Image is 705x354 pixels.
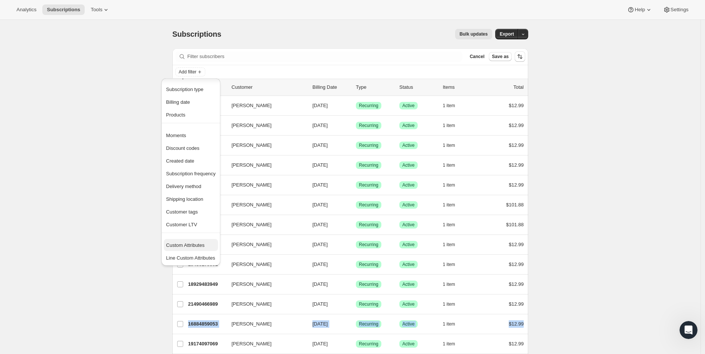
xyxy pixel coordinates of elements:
[506,222,524,227] span: $101.88
[671,7,689,13] span: Settings
[179,69,196,75] span: Add filter
[509,301,524,307] span: $12.99
[239,3,253,16] div: Close
[18,93,121,99] b: [EMAIL_ADDRESS][DOMAIN_NAME]
[359,222,378,228] span: Recurring
[21,4,33,16] img: Profile image for Fin
[188,279,524,290] div: 18929483949[PERSON_NAME][DATE]SuccessRecurringSuccessActive1 item$12.99
[45,51,252,75] div: Hi there. I've been waiting for export of cancellation report since [DATE], but nothing is receiv...
[443,200,463,210] button: 1 item
[312,341,328,347] span: [DATE]
[232,161,272,169] span: [PERSON_NAME]
[443,142,455,148] span: 1 item
[5,3,19,17] button: go back
[42,4,85,15] button: Subscriptions
[16,7,36,13] span: Analytics
[166,171,215,176] span: Subscription frequency
[166,196,203,202] span: Shipping location
[402,301,415,307] span: Active
[359,202,378,208] span: Recurring
[399,84,437,91] p: Status
[6,51,252,81] div: Joni says…
[188,300,226,308] p: 21490466989
[359,341,378,347] span: Recurring
[232,102,272,109] span: [PERSON_NAME]
[359,142,378,148] span: Recurring
[6,146,213,229] div: Hi there,This may have been related to an outage that occured on AWS [DATE]. I'd recommend rerunn...
[509,261,524,267] span: $12.99
[232,221,272,229] span: [PERSON_NAME]
[443,339,463,349] button: 1 item
[509,142,524,148] span: $12.99
[166,184,201,189] span: Delivery method
[492,54,509,60] span: Save as
[232,340,272,348] span: [PERSON_NAME]
[509,242,524,247] span: $12.99
[12,278,207,293] div: which email address did you try to send it to? I'll try to send it to myself, but forward it along.
[12,4,41,15] button: Analytics
[6,274,213,297] div: which email address did you try to send it to? I'll try to send it to myself, but forward it along.
[470,54,484,60] span: Cancel
[6,251,252,274] div: Joni says…
[443,140,463,151] button: 1 item
[188,160,524,170] div: 26132938925[PERSON_NAME][DATE]SuccessRecurringSuccessActive1 item$12.99
[227,298,302,310] button: [PERSON_NAME]
[232,181,272,189] span: [PERSON_NAME]
[36,4,45,9] h1: Fin
[227,239,302,251] button: [PERSON_NAME]
[312,301,328,307] span: [DATE]
[359,301,378,307] span: Recurring
[232,241,272,248] span: [PERSON_NAME]
[166,99,190,105] span: Billing date
[312,122,328,128] span: [DATE]
[402,202,415,208] span: Active
[47,7,80,13] span: Subscriptions
[489,52,512,61] button: Save as
[188,100,524,111] div: 16348217517[PERSON_NAME][DATE]SuccessRecurringSuccessActive1 item$12.99
[18,111,61,117] b: A few minutes
[509,341,524,347] span: $12.99
[232,84,306,91] p: Customer
[166,133,186,138] span: Moments
[188,220,524,230] div: 16883712173[PERSON_NAME][DATE]SuccessRecurringSuccessActive1 item$101.88
[359,182,378,188] span: Recurring
[443,122,455,128] span: 1 item
[402,162,415,168] span: Active
[509,321,524,327] span: $12.99
[51,55,246,70] div: Hi there. I've been waiting for export of cancellation report since [DATE], but nothing is receiv...
[312,261,328,267] span: [DATE]
[443,222,455,228] span: 1 item
[227,219,302,231] button: [PERSON_NAME]
[312,103,328,108] span: [DATE]
[86,130,182,137] div: joined the conversation
[6,81,127,122] div: You’ll get replies here and in your email:✉️[EMAIL_ADDRESS][DOMAIN_NAME]Our usual reply time🕒A fe...
[166,145,199,151] span: Discount codes
[623,4,657,15] button: Help
[443,220,463,230] button: 1 item
[111,235,252,251] div: I actually tried one [DATE], but nothing still came
[443,321,455,327] span: 1 item
[232,281,272,288] span: [PERSON_NAME]
[166,74,207,79] span: Subscription status
[509,122,524,128] span: $12.99
[443,319,463,329] button: 1 item
[188,320,226,328] p: 16884859053
[402,103,415,109] span: Active
[500,31,514,37] span: Export
[6,146,252,235] div: Adrian says…
[166,87,203,92] span: Subscription type
[402,261,415,267] span: Active
[188,200,524,210] div: 16883024045[PERSON_NAME][DATE]SuccessRecurringSuccessActive1 item$101.88
[359,281,378,287] span: Recurring
[227,119,302,131] button: [PERSON_NAME]
[227,318,302,330] button: [PERSON_NAME]
[188,84,524,91] div: IDCustomerBilling DateTypeStatusItemsTotal
[36,9,93,17] p: The team can also help
[443,259,463,270] button: 1 item
[506,202,524,208] span: $101.88
[225,3,239,17] button: Home
[175,67,205,76] button: Add filter
[76,130,84,137] img: Profile image for Adrian
[312,182,328,188] span: [DATE]
[6,235,252,252] div: Joni says…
